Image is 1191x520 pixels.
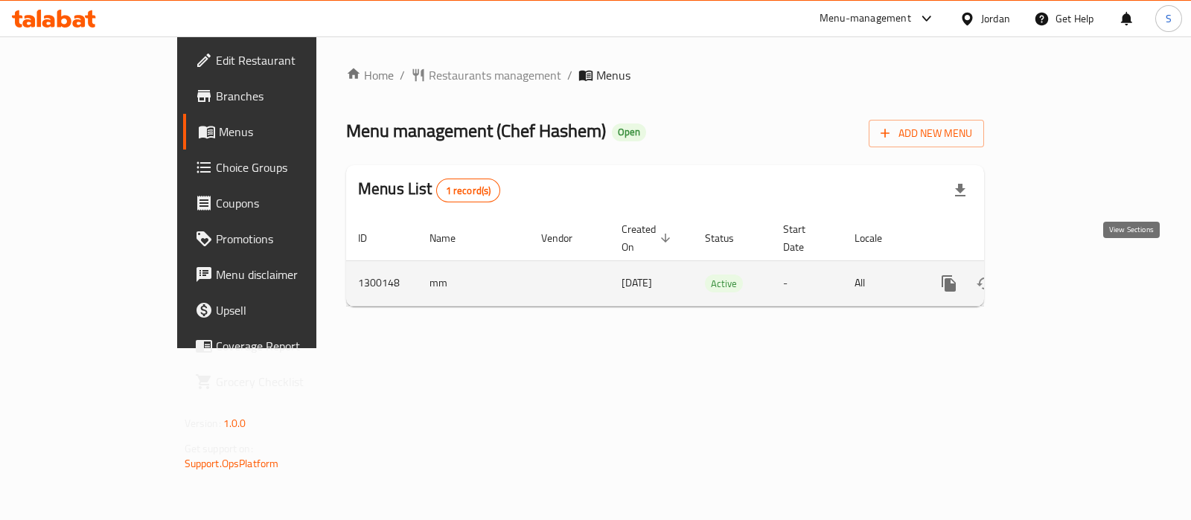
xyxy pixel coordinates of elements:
span: Coupons [216,194,364,212]
button: Add New Menu [869,120,984,147]
span: Choice Groups [216,158,364,176]
table: enhanced table [346,216,1086,306]
li: / [400,66,405,84]
a: Upsell [183,292,376,328]
a: Restaurants management [411,66,561,84]
div: Total records count [436,179,501,202]
td: - [771,260,843,306]
td: All [843,260,919,306]
span: Status [705,229,753,247]
div: Jordan [981,10,1010,27]
th: Actions [919,216,1086,261]
a: Support.OpsPlatform [185,454,279,473]
span: Menus [219,123,364,141]
span: Coverage Report [216,337,364,355]
a: Edit Restaurant [183,42,376,78]
span: Menus [596,66,630,84]
span: 1 record(s) [437,184,500,198]
span: Menu management ( Chef Hashem ) [346,114,606,147]
nav: breadcrumb [346,66,984,84]
span: S [1166,10,1172,27]
span: ID [358,229,386,247]
a: Menus [183,114,376,150]
span: Menu disclaimer [216,266,364,283]
span: Locale [855,229,901,247]
span: Branches [216,87,364,105]
a: Coupons [183,185,376,221]
td: 1300148 [346,260,418,306]
span: [DATE] [622,273,652,292]
a: Promotions [183,221,376,257]
a: Coverage Report [183,328,376,364]
td: mm [418,260,529,306]
div: Menu-management [820,10,911,28]
a: Branches [183,78,376,114]
div: Open [612,123,646,141]
span: Upsell [216,301,364,319]
span: Start Date [783,220,825,256]
span: Get support on: [185,439,253,458]
span: Restaurants management [429,66,561,84]
span: Promotions [216,230,364,248]
span: Add New Menu [881,124,972,143]
span: Name [430,229,475,247]
span: Active [705,275,743,292]
span: Vendor [541,229,592,247]
button: more [931,266,967,301]
h2: Menus List [358,178,500,202]
span: Edit Restaurant [216,51,364,69]
div: Export file [942,173,978,208]
span: 1.0.0 [223,414,246,433]
li: / [567,66,572,84]
span: Version: [185,414,221,433]
a: Grocery Checklist [183,364,376,399]
span: Open [612,126,646,138]
span: Grocery Checklist [216,373,364,391]
a: Menu disclaimer [183,257,376,292]
a: Choice Groups [183,150,376,185]
span: Created On [622,220,675,256]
